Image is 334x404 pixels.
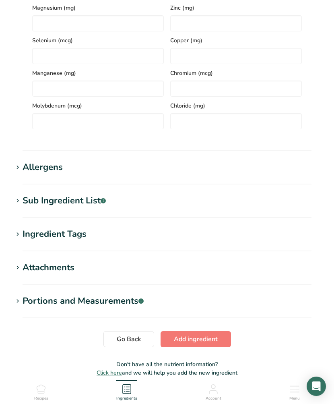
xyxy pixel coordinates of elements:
div: Portions and Measurements [23,294,144,308]
span: Add ingredient [174,334,218,344]
a: Ingredients [116,380,137,402]
span: Magnesium (mg) [32,4,164,12]
span: Go Back [117,334,141,344]
div: Sub Ingredient List [23,194,106,207]
div: Open Intercom Messenger [307,377,326,396]
span: Ingredients [116,396,137,402]
div: Attachments [23,261,74,274]
span: Copper (mg) [170,36,302,45]
div: Ingredient Tags [23,228,87,241]
div: Allergens [23,161,63,174]
span: Manganese (mg) [32,69,164,77]
span: Selenium (mcg) [32,36,164,45]
span: Menu [289,396,300,402]
button: Go Back [103,331,154,347]
span: Account [206,396,221,402]
span: Chromium (mcg) [170,69,302,77]
a: Recipes [34,380,48,402]
p: Don't have all the nutrient information? [13,360,321,369]
span: Molybdenum (mcg) [32,102,164,110]
span: Recipes [34,396,48,402]
a: Account [206,380,221,402]
span: Chloride (mg) [170,102,302,110]
button: Add ingredient [161,331,231,347]
span: Click here [97,369,122,377]
span: Zinc (mg) [170,4,302,12]
p: and we will help you add the new ingredient [13,369,321,377]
